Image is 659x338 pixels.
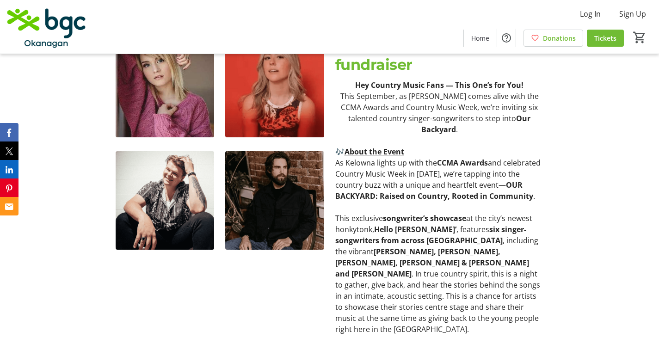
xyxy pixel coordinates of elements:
[335,213,544,335] p: This exclusive at the city’s newest honkytonk, , features , including the vibrant . In true count...
[225,38,324,137] img: undefined
[619,8,646,19] span: Sign Up
[543,33,576,43] span: Donations
[587,30,624,47] a: Tickets
[374,224,456,234] strong: Hello [PERSON_NAME]’
[497,29,516,47] button: Help
[6,4,88,50] img: BGC Okanagan's Logo
[335,157,544,202] p: As Kelowna lights up with the and celebrated Country Music Week in [DATE], we’re tapping into the...
[225,151,324,250] img: undefined
[471,33,489,43] span: Home
[464,30,497,47] a: Home
[421,113,531,135] strong: Our Backyard
[116,38,215,137] img: undefined
[335,180,533,201] strong: OUR BACKYARD: Raised on Country, Rooted in Community
[437,158,488,168] strong: CCMA Awards
[345,147,404,157] u: About the Event
[335,91,544,135] p: This September, as [PERSON_NAME] comes alive with the CCMA Awards and Country Music Week, we’re i...
[594,33,616,43] span: Tickets
[335,147,404,157] strong: 🎶
[573,6,608,21] button: Log In
[116,151,215,250] img: undefined
[335,224,526,246] strong: six singer-songwriters from across [GEOGRAPHIC_DATA]
[524,30,583,47] a: Donations
[383,213,466,223] strong: songwriter’s showcase
[612,6,653,21] button: Sign Up
[335,246,529,279] strong: [PERSON_NAME], [PERSON_NAME], [PERSON_NAME], [PERSON_NAME] & [PERSON_NAME] and [PERSON_NAME]
[580,8,601,19] span: Log In
[355,80,524,90] strong: Hey Country Music Fans — This One’s for You!
[631,29,648,46] button: Cart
